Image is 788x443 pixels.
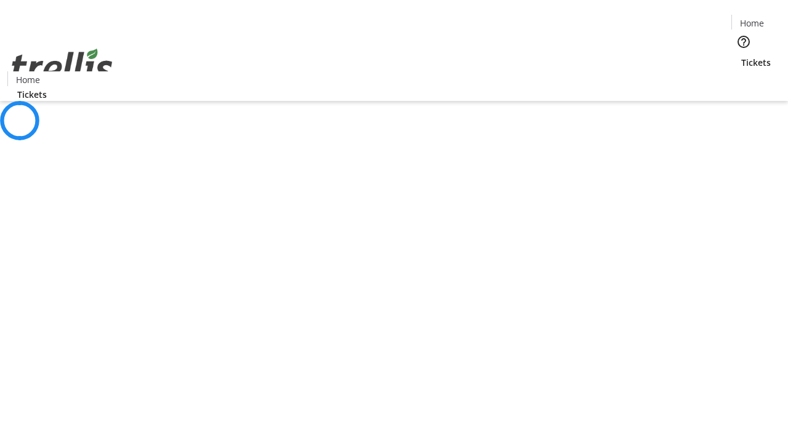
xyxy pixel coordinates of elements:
a: Home [732,17,771,30]
span: Home [16,73,40,86]
img: Orient E2E Organization xAzyWartfJ's Logo [7,35,117,97]
a: Tickets [731,56,781,69]
span: Tickets [741,56,771,69]
button: Help [731,30,756,54]
a: Home [8,73,47,86]
a: Tickets [7,88,57,101]
span: Tickets [17,88,47,101]
span: Home [740,17,764,30]
button: Cart [731,69,756,94]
